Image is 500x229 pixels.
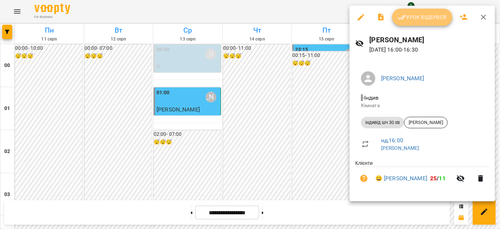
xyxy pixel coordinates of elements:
span: Урок відбувся [398,13,447,22]
p: Кімната [361,102,484,109]
button: Урок відбувся [392,9,452,26]
button: Візит ще не сплачено. Додати оплату? [355,170,372,187]
a: нд , 16:00 [381,137,403,144]
a: [PERSON_NAME] [381,75,424,82]
a: [PERSON_NAME] [381,145,419,151]
div: [PERSON_NAME] [404,117,448,128]
span: 25 [430,175,437,182]
a: 😀 [PERSON_NAME] [375,174,427,183]
span: індивід шч 30 хв [361,119,404,126]
b: / [430,175,446,182]
h6: [PERSON_NAME] [370,34,489,46]
span: 11 [439,175,446,182]
span: [PERSON_NAME] [404,119,447,126]
p: [DATE] 16:00 - 16:30 [370,46,489,54]
ul: Клієнти [355,159,489,193]
span: - Індив [361,94,380,101]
